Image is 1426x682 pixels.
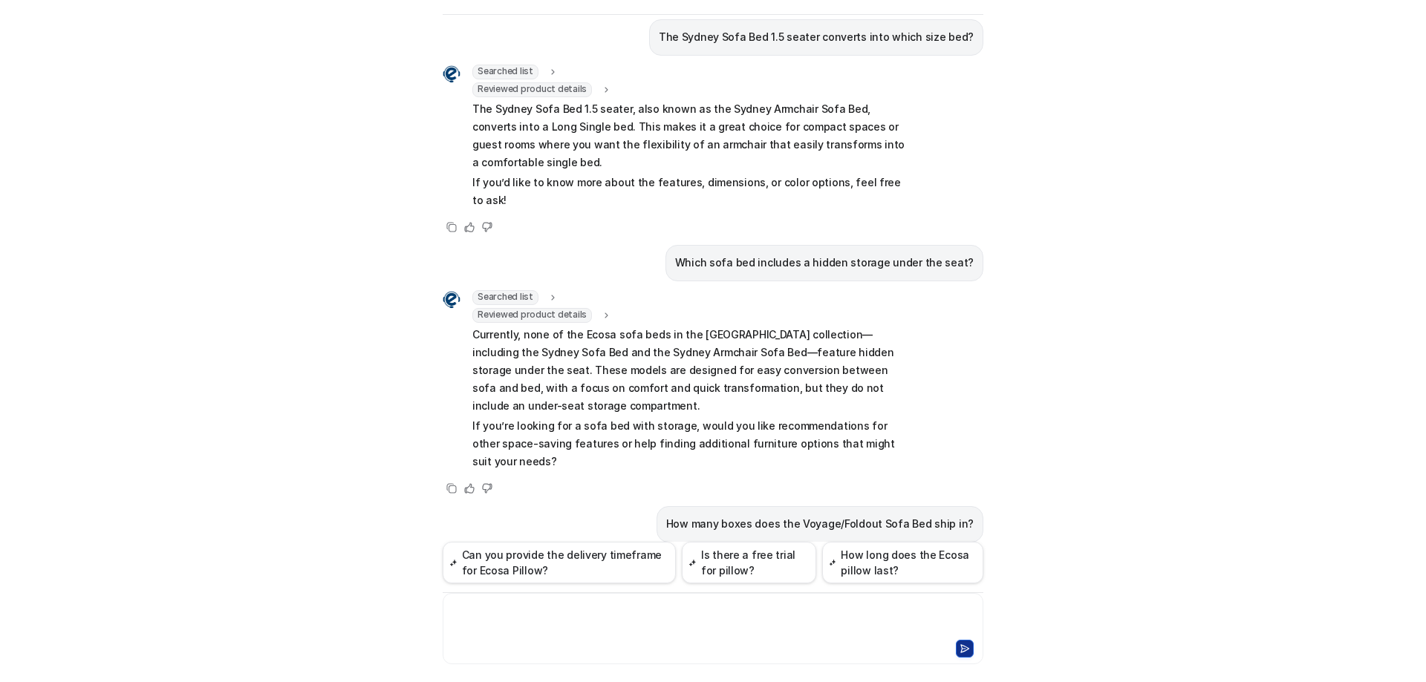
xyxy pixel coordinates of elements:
[472,326,907,415] p: Currently, none of the Ecosa sofa beds in the [GEOGRAPHIC_DATA] collection—including the Sydney S...
[472,65,538,79] span: Searched list
[675,254,974,272] p: Which sofa bed includes a hidden storage under the seat?
[472,174,907,209] p: If you’d like to know more about the features, dimensions, or color options, feel free to ask!
[682,542,816,583] button: Is there a free trial for pillow?
[472,417,907,470] p: If you’re looking for a sofa bed with storage, would you like recommendations for other space-sav...
[472,290,538,305] span: Searched list
[472,100,907,171] p: The Sydney Sofa Bed 1.5 seater, also known as the Sydney Armchair Sofa Bed, converts into a Long ...
[472,308,592,323] span: Reviewed product details
[666,515,974,533] p: How many boxes does the Voyage/Foldout Sofa Bed ship in?
[443,65,460,83] img: Widget
[443,542,676,583] button: Can you provide the delivery timeframe for Ecosa Pillow?
[822,542,983,583] button: How long does the Ecosa pillow last?
[659,28,974,46] p: The Sydney Sofa Bed 1.5 seater converts into which size bed?
[472,82,592,97] span: Reviewed product details
[443,291,460,309] img: Widget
